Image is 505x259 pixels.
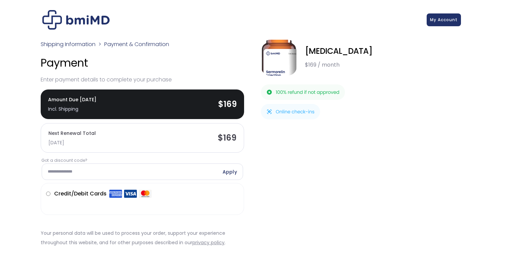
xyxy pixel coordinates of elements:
[261,84,345,100] img: 100% refund if not approved
[41,75,244,84] p: Enter payment details to complete your purchase
[305,61,308,69] span: $
[41,157,243,163] label: Got a discount code?
[104,40,169,48] span: Payment & Confirmation
[223,169,237,175] a: Apply
[54,188,152,199] label: Credit/Debit Cards
[261,40,297,76] img: Sermorelin
[218,132,236,143] bdi: 169
[218,99,224,110] span: $
[42,10,110,30] img: Checkout
[218,99,237,110] bdi: 169
[41,56,244,70] h4: Payment
[48,138,96,147] div: [DATE]
[41,40,95,48] a: Shipping Information
[318,61,340,69] span: / month
[48,95,96,114] span: Amount Due [DATE]
[427,13,461,26] a: My Account
[139,189,152,198] img: Mastercard
[218,132,223,143] span: $
[430,17,458,23] span: My Account
[48,128,96,147] span: Next Renewal Total
[261,104,320,119] img: Online check-ins
[48,104,96,114] div: Incl. Shipping
[305,46,464,56] div: [MEDICAL_DATA]
[192,239,225,246] a: privacy policy
[109,189,122,198] img: Amex
[305,61,316,69] bdi: 169
[99,40,101,48] span: >
[124,189,137,198] img: Visa
[41,228,244,247] p: Your personal data will be used to process your order, support your experience throughout this we...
